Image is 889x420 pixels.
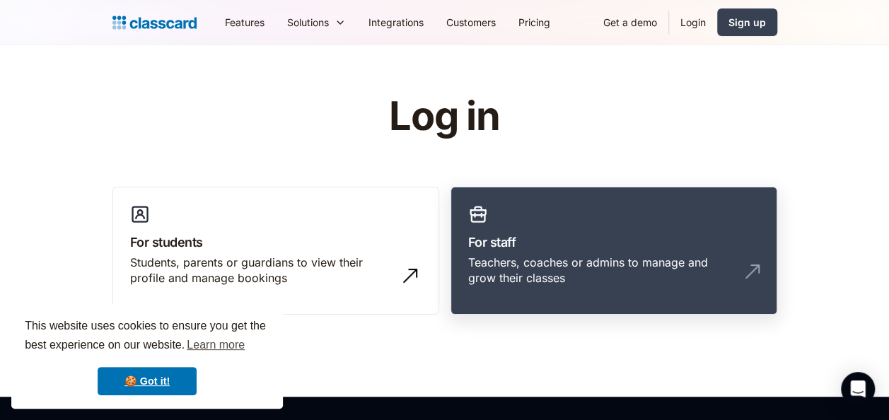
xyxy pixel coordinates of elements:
[214,6,276,38] a: Features
[592,6,668,38] a: Get a demo
[11,304,283,409] div: cookieconsent
[468,255,731,286] div: Teachers, coaches or admins to manage and grow their classes
[112,13,197,33] a: home
[276,6,357,38] div: Solutions
[287,15,329,30] div: Solutions
[220,95,669,139] h1: Log in
[130,233,422,252] h3: For students
[435,6,507,38] a: Customers
[468,233,760,252] h3: For staff
[130,255,393,286] div: Students, parents or guardians to view their profile and manage bookings
[728,15,766,30] div: Sign up
[25,317,269,356] span: This website uses cookies to ensure you get the best experience on our website.
[669,6,717,38] a: Login
[357,6,435,38] a: Integrations
[717,8,777,36] a: Sign up
[112,187,439,315] a: For studentsStudents, parents or guardians to view their profile and manage bookings
[185,334,247,356] a: learn more about cookies
[98,367,197,395] a: dismiss cookie message
[451,187,777,315] a: For staffTeachers, coaches or admins to manage and grow their classes
[507,6,562,38] a: Pricing
[841,372,875,406] div: Open Intercom Messenger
